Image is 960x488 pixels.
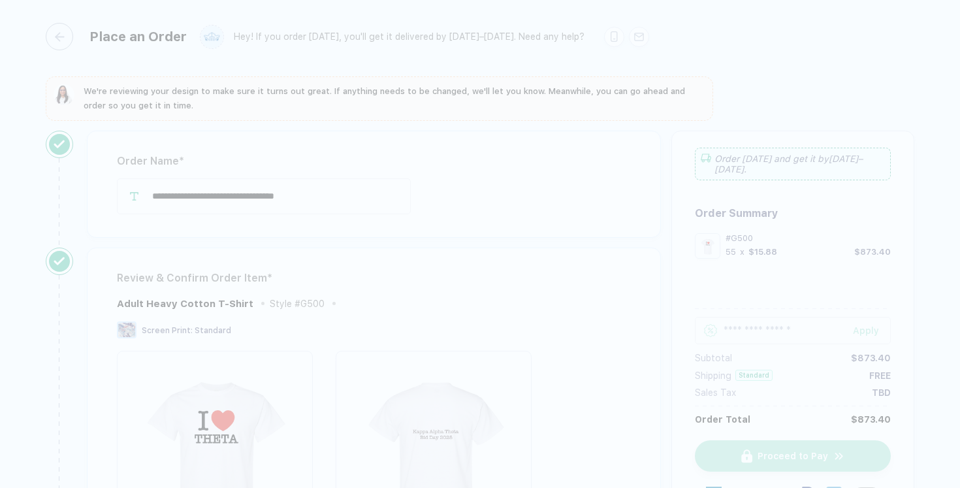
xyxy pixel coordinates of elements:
[854,247,891,257] div: $873.40
[853,325,891,336] div: Apply
[735,370,773,381] div: Standard
[695,353,732,363] div: Subtotal
[200,25,223,48] img: user profile
[872,387,891,398] div: TBD
[117,151,631,172] div: Order Name
[695,370,731,381] div: Shipping
[270,299,325,309] div: Style # G500
[698,236,717,255] img: 2514187d-c8c2-4623-82ef-d186c2b42ae9_nt_front_1755013974290.jpg
[195,326,231,335] span: Standard
[869,370,891,381] div: FREE
[89,29,187,44] div: Place an Order
[142,326,193,335] span: Screen Print :
[234,31,584,42] div: Hey! If you order [DATE], you'll get it delivered by [DATE]–[DATE]. Need any help?
[851,414,891,425] div: $873.40
[117,321,136,338] img: Screen Print
[54,84,74,105] img: sophie
[851,353,891,363] div: $873.40
[117,268,631,289] div: Review & Confirm Order Item
[117,298,253,310] div: Adult Heavy Cotton T-Shirt
[726,233,891,243] div: #G500
[54,84,705,113] button: We're reviewing your design to make sure it turns out great. If anything needs to be changed, we'...
[695,207,891,220] div: Order Summary
[837,317,891,344] button: Apply
[695,387,736,398] div: Sales Tax
[739,247,746,257] div: x
[726,247,736,257] div: 55
[84,86,685,110] span: We're reviewing your design to make sure it turns out great. If anything needs to be changed, we'...
[748,247,777,257] div: $15.88
[695,148,891,180] div: Order [DATE] and get it by [DATE]–[DATE] .
[695,414,750,425] div: Order Total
